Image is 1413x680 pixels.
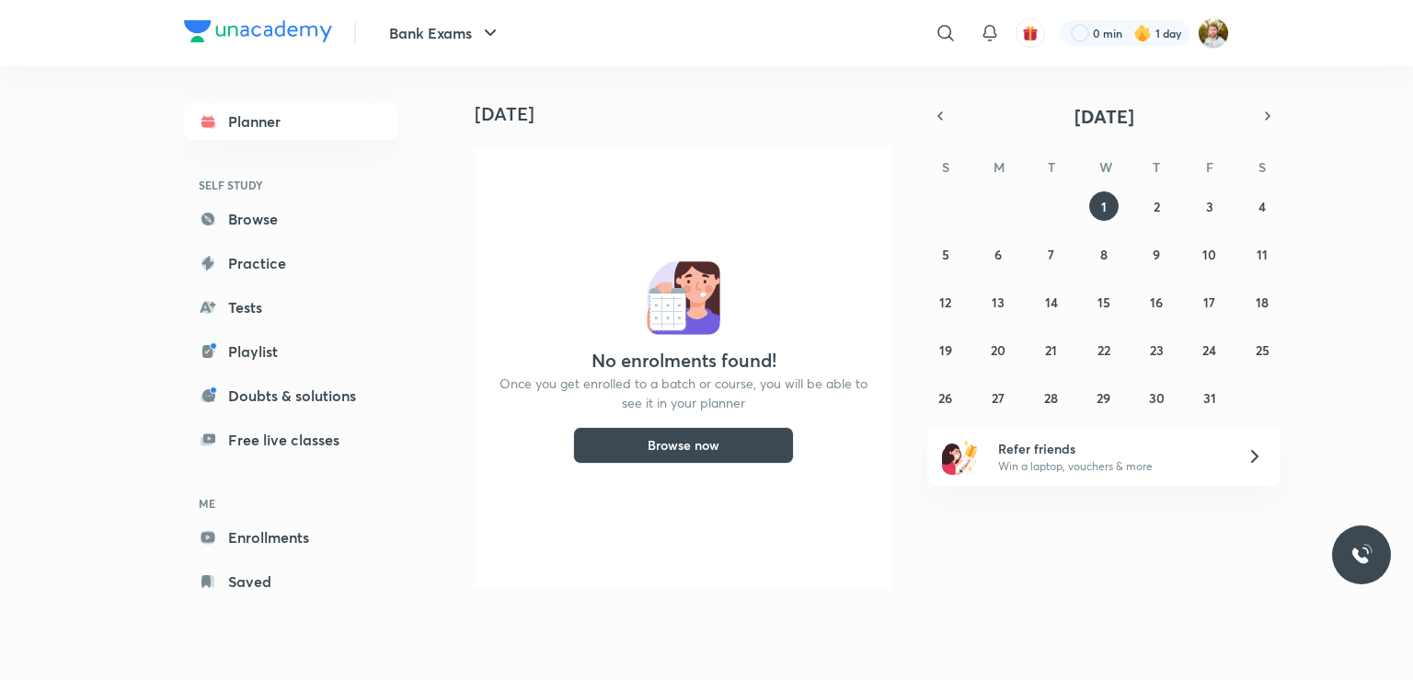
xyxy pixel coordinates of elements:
img: Avirup Das [1198,17,1229,49]
a: Practice [184,245,397,282]
abbr: October 22, 2025 [1097,341,1110,359]
abbr: October 28, 2025 [1044,389,1058,407]
abbr: October 26, 2025 [938,389,952,407]
button: October 11, 2025 [1247,239,1277,269]
button: October 19, 2025 [931,335,960,364]
abbr: October 8, 2025 [1100,246,1108,263]
button: October 28, 2025 [1037,383,1066,412]
abbr: Sunday [942,158,949,176]
abbr: October 17, 2025 [1203,294,1215,311]
button: October 15, 2025 [1089,287,1119,317]
h6: ME [184,488,397,519]
abbr: October 31, 2025 [1203,389,1216,407]
button: October 1, 2025 [1089,191,1119,221]
button: October 4, 2025 [1247,191,1277,221]
button: October 22, 2025 [1089,335,1119,364]
a: Free live classes [184,421,397,458]
abbr: October 23, 2025 [1150,341,1164,359]
h6: SELF STUDY [184,169,397,201]
abbr: October 4, 2025 [1258,198,1266,215]
button: avatar [1016,18,1045,48]
img: No events [647,261,720,335]
a: Saved [184,563,397,600]
abbr: Tuesday [1048,158,1055,176]
img: streak [1133,24,1152,42]
button: October 27, 2025 [983,383,1013,412]
abbr: Wednesday [1099,158,1112,176]
h6: Refer friends [998,439,1224,458]
button: October 24, 2025 [1195,335,1224,364]
button: October 3, 2025 [1195,191,1224,221]
button: October 18, 2025 [1247,287,1277,317]
img: referral [942,438,979,475]
button: October 31, 2025 [1195,383,1224,412]
button: October 17, 2025 [1195,287,1224,317]
abbr: October 10, 2025 [1202,246,1216,263]
h4: [DATE] [475,103,907,125]
button: October 29, 2025 [1089,383,1119,412]
abbr: October 1, 2025 [1101,198,1107,215]
span: [DATE] [1074,104,1134,129]
img: Company Logo [184,20,332,42]
button: October 21, 2025 [1037,335,1066,364]
abbr: October 15, 2025 [1097,294,1110,311]
button: Bank Exams [378,15,512,52]
button: October 6, 2025 [983,239,1013,269]
abbr: October 6, 2025 [994,246,1002,263]
abbr: October 12, 2025 [939,294,951,311]
button: October 16, 2025 [1142,287,1171,317]
abbr: October 27, 2025 [992,389,1005,407]
h4: No enrolments found! [592,350,776,372]
a: Company Logo [184,20,332,47]
abbr: October 24, 2025 [1202,341,1216,359]
button: October 25, 2025 [1247,335,1277,364]
button: October 10, 2025 [1195,239,1224,269]
button: October 5, 2025 [931,239,960,269]
button: Browse now [573,427,794,464]
button: October 7, 2025 [1037,239,1066,269]
abbr: October 7, 2025 [1048,246,1054,263]
abbr: October 14, 2025 [1045,294,1058,311]
abbr: October 19, 2025 [939,341,952,359]
abbr: October 21, 2025 [1045,341,1057,359]
abbr: October 11, 2025 [1257,246,1268,263]
abbr: October 5, 2025 [942,246,949,263]
abbr: October 3, 2025 [1206,198,1213,215]
abbr: October 16, 2025 [1150,294,1163,311]
abbr: October 9, 2025 [1153,246,1160,263]
a: Tests [184,289,397,326]
abbr: October 18, 2025 [1256,294,1269,311]
abbr: October 20, 2025 [991,341,1005,359]
a: Enrollments [184,519,397,556]
a: Planner [184,103,397,140]
button: October 30, 2025 [1142,383,1171,412]
abbr: October 25, 2025 [1256,341,1269,359]
button: [DATE] [953,103,1255,129]
button: October 26, 2025 [931,383,960,412]
button: October 12, 2025 [931,287,960,317]
button: October 14, 2025 [1037,287,1066,317]
a: Doubts & solutions [184,377,397,414]
button: October 2, 2025 [1142,191,1171,221]
abbr: October 2, 2025 [1154,198,1160,215]
a: Browse [184,201,397,237]
button: October 8, 2025 [1089,239,1119,269]
button: October 23, 2025 [1142,335,1171,364]
img: avatar [1022,25,1039,41]
img: ttu [1350,544,1373,566]
abbr: Friday [1206,158,1213,176]
abbr: October 30, 2025 [1149,389,1165,407]
p: Win a laptop, vouchers & more [998,458,1224,475]
abbr: October 13, 2025 [992,294,1005,311]
abbr: October 29, 2025 [1097,389,1110,407]
button: October 20, 2025 [983,335,1013,364]
a: Playlist [184,333,397,370]
button: October 13, 2025 [983,287,1013,317]
button: October 9, 2025 [1142,239,1171,269]
abbr: Monday [994,158,1005,176]
abbr: Saturday [1258,158,1266,176]
p: Once you get enrolled to a batch or course, you will be able to see it in your planner [497,374,870,412]
abbr: Thursday [1153,158,1160,176]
